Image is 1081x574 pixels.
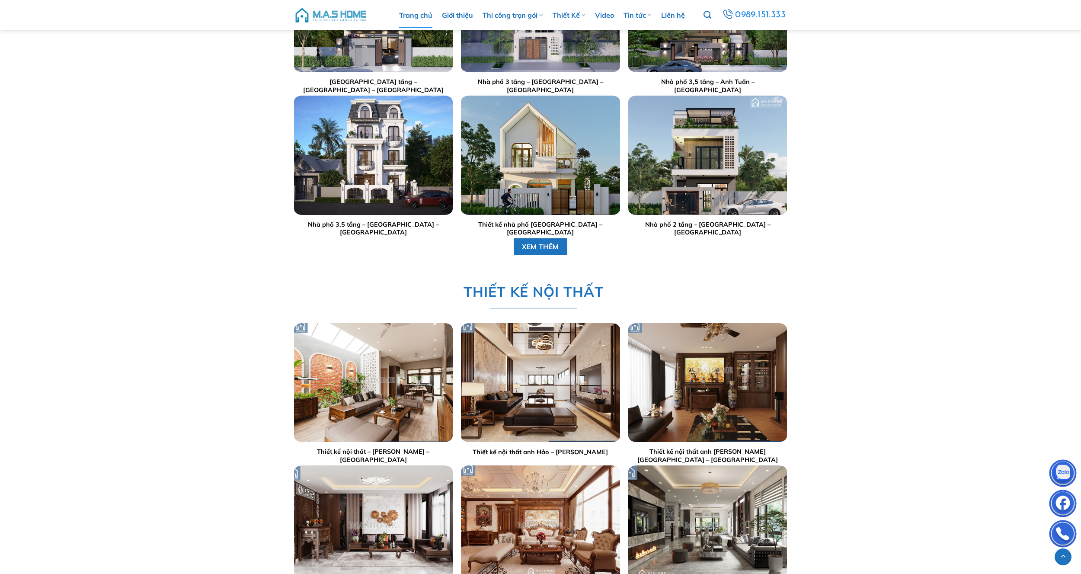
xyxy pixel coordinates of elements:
[633,220,783,236] a: Nhà phố 2 tầng – [GEOGRAPHIC_DATA] – [GEOGRAPHIC_DATA]
[461,96,620,215] img: Trang chủ 114
[1050,522,1076,548] img: Phone
[661,2,685,28] a: Liên hệ
[298,220,448,236] a: Nhà phố 3,5 tầng – [GEOGRAPHIC_DATA] – [GEOGRAPHIC_DATA]
[298,448,448,464] a: Thiết kế nội thất – [PERSON_NAME] – [GEOGRAPHIC_DATA]
[461,323,620,442] img: Trang chủ 117
[721,7,787,23] a: 0989.151.333
[294,323,453,442] img: Trang chủ 116
[633,78,783,94] a: Nhà phố 3,5 tầng – Anh Tuấn – [GEOGRAPHIC_DATA]
[1055,548,1071,565] a: Lên đầu trang
[633,448,783,464] a: Thiết kế nội thất anh [PERSON_NAME][GEOGRAPHIC_DATA] – [GEOGRAPHIC_DATA]
[595,2,614,28] a: Video
[483,2,543,28] a: Thi công trọn gói
[294,96,453,215] img: Trang chủ 113
[465,78,615,94] a: Nhà phố 3 tầng – [GEOGRAPHIC_DATA] – [GEOGRAPHIC_DATA]
[628,96,787,215] img: Trang chủ 115
[735,8,786,22] span: 0989.151.333
[628,323,787,442] img: Trang chủ 118
[1050,492,1076,518] img: Facebook
[522,241,559,252] span: XEM THÊM
[704,6,711,24] a: Tìm kiếm
[473,448,608,456] a: Thiết kế nội thất anh Hảo – [PERSON_NAME]
[1050,462,1076,487] img: Zalo
[553,2,585,28] a: Thiết Kế
[464,281,603,303] span: THIẾT KẾ NỘI THẤT
[294,2,368,28] img: M.A.S HOME – Tổng Thầu Thiết Kế Và Xây Nhà Trọn Gói
[442,2,473,28] a: Giới thiệu
[399,2,432,28] a: Trang chủ
[514,238,568,255] a: XEM THÊM
[465,220,615,236] a: Thiết kế nhà phố [GEOGRAPHIC_DATA] – [GEOGRAPHIC_DATA]
[624,2,652,28] a: Tin tức
[298,78,448,94] a: [GEOGRAPHIC_DATA] tầng – [GEOGRAPHIC_DATA] – [GEOGRAPHIC_DATA]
